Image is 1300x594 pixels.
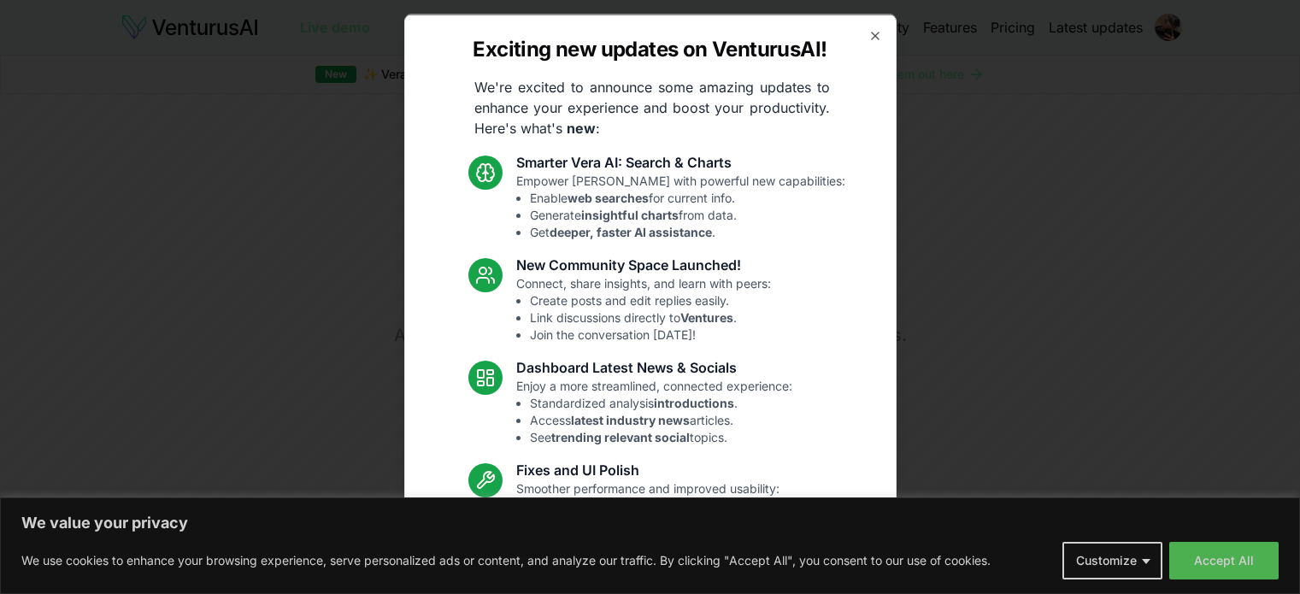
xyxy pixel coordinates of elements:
h3: Dashboard Latest News & Socials [516,356,792,377]
li: Join the conversation [DATE]! [530,326,771,343]
strong: latest industry news [571,412,690,426]
h3: Fixes and UI Polish [516,459,779,479]
strong: trending relevant social [551,429,690,444]
h2: Exciting new updates on VenturusAI! [473,35,826,62]
li: Link discussions directly to . [530,309,771,326]
h3: New Community Space Launched! [516,254,771,274]
strong: deeper, faster AI assistance [550,224,712,238]
li: Create posts and edit replies easily. [530,291,771,309]
li: Resolved Vera chart loading issue. [530,497,779,514]
li: Enable for current info. [530,189,845,206]
p: Empower [PERSON_NAME] with powerful new capabilities: [516,172,845,240]
p: We're excited to announce some amazing updates to enhance your experience and boost your producti... [461,76,844,138]
strong: introductions [654,395,734,409]
li: Fixed mobile chat & sidebar glitches. [530,514,779,531]
strong: insightful charts [581,207,679,221]
h3: Smarter Vera AI: Search & Charts [516,151,845,172]
strong: Ventures [680,309,733,324]
li: Enhanced overall UI consistency. [530,531,779,548]
li: Generate from data. [530,206,845,223]
li: Standardized analysis . [530,394,792,411]
p: Smoother performance and improved usability: [516,479,779,548]
li: Access articles. [530,411,792,428]
li: Get . [530,223,845,240]
strong: new [567,119,596,136]
p: Connect, share insights, and learn with peers: [516,274,771,343]
p: Enjoy a more streamlined, connected experience: [516,377,792,445]
li: See topics. [530,428,792,445]
strong: web searches [568,190,649,204]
